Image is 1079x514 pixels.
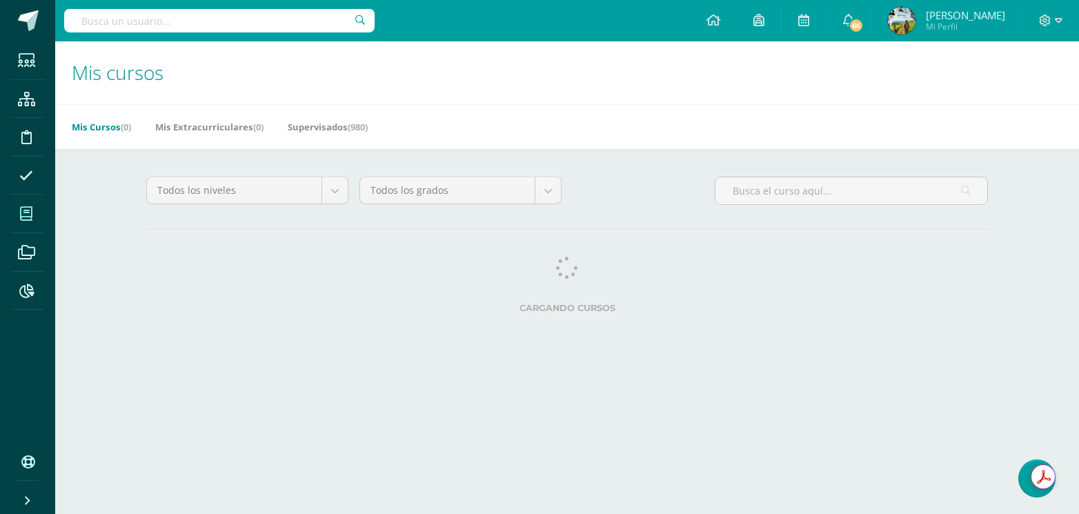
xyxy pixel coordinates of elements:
span: (980) [348,121,368,133]
span: [PERSON_NAME] [926,8,1005,22]
span: Mi Perfil [926,21,1005,32]
span: (0) [121,121,131,133]
a: Todos los niveles [147,177,348,204]
input: Busca un usuario... [64,9,375,32]
label: Cargando cursos [146,303,988,313]
span: Todos los niveles [157,177,311,204]
a: Todos los grados [360,177,561,204]
span: Todos los grados [370,177,524,204]
a: Mis Extracurriculares(0) [155,116,264,138]
a: Supervisados(980) [288,116,368,138]
input: Busca el curso aquí... [715,177,987,204]
img: 68dc05d322f312bf24d9602efa4c3a00.png [888,7,915,34]
span: 66 [849,18,864,33]
a: Mis Cursos(0) [72,116,131,138]
span: Mis cursos [72,59,164,86]
span: (0) [253,121,264,133]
